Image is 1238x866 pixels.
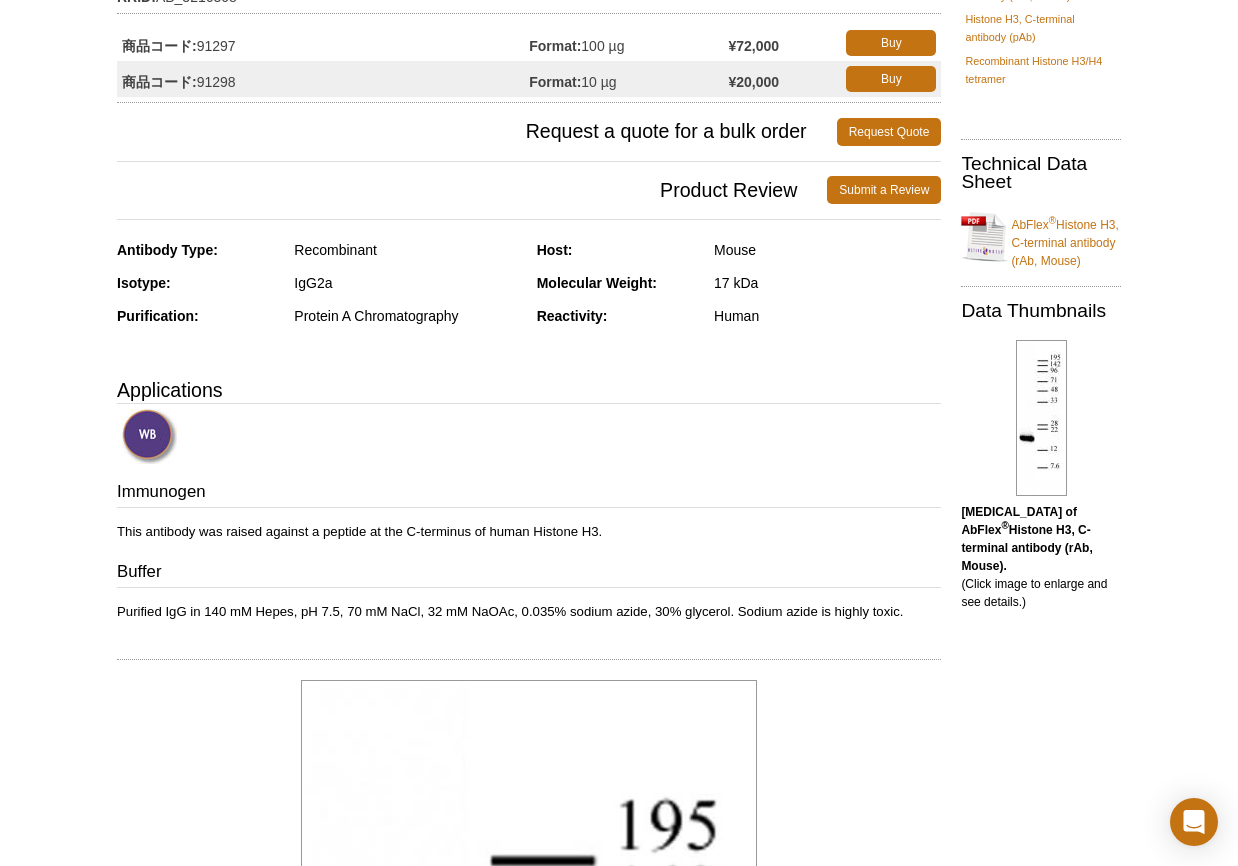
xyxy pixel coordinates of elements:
[961,503,1121,611] p: (Click image to enlarge and see details.)
[529,37,581,55] strong: Format:
[537,308,608,324] strong: Reactivity:
[117,176,827,204] span: Product Review
[1016,340,1067,496] img: AbFlex<sup>®</sup> Histone H3, C-terminal antibody (rAb, Mouse) tested by Western blot.
[961,505,1092,573] b: [MEDICAL_DATA] of AbFlex Histone H3, C-terminal antibody (rAb, Mouse).
[117,480,941,508] h3: Immunogen
[1001,520,1008,531] sup: ®
[529,61,728,97] td: 10 µg
[827,176,941,204] a: Submit a Review
[529,73,581,91] strong: Format:
[714,307,941,325] div: Human
[122,73,197,91] strong: 商品コード:
[837,118,942,146] a: Request Quote
[961,302,1121,320] h2: Data Thumbnails
[846,66,936,92] a: Buy
[961,155,1121,191] h2: Technical Data Sheet
[294,274,521,292] div: IgG2a
[117,308,199,324] strong: Purification:
[117,275,171,291] strong: Isotype:
[117,375,941,405] h3: Applications
[117,118,837,146] span: Request a quote for a bulk order
[965,52,1117,88] a: Recombinant Histone H3/H4 tetramer
[294,241,521,259] div: Recombinant
[529,25,728,61] td: 100 µg
[714,274,941,292] div: 17 kDa
[117,25,529,61] td: 91297
[537,242,573,258] strong: Host:
[117,61,529,97] td: 91298
[729,73,780,91] strong: ¥20,000
[537,275,657,291] strong: Molecular Weight:
[714,241,941,259] div: Mouse
[117,523,941,541] p: This antibody was raised against a peptide at the C-terminus of human Histone H3.
[122,37,197,55] strong: 商品コード:
[1049,215,1056,226] sup: ®
[294,307,521,325] div: Protein A Chromatography
[122,409,177,464] img: Western Blot Validated
[965,10,1117,46] a: Histone H3, C-terminal antibody (pAb)
[729,37,780,55] strong: ¥72,000
[1170,798,1218,846] div: Open Intercom Messenger
[117,242,218,258] strong: Antibody Type:
[117,560,941,588] h3: Buffer
[961,204,1121,270] a: AbFlex®Histone H3, C-terminal antibody (rAb, Mouse)
[846,30,936,56] a: Buy
[117,603,941,621] p: Purified IgG in 140 mM Hepes, pH 7.5, 70 mM NaCl, 32 mM NaOAc, 0.035% sodium azide, 30% glycerol....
